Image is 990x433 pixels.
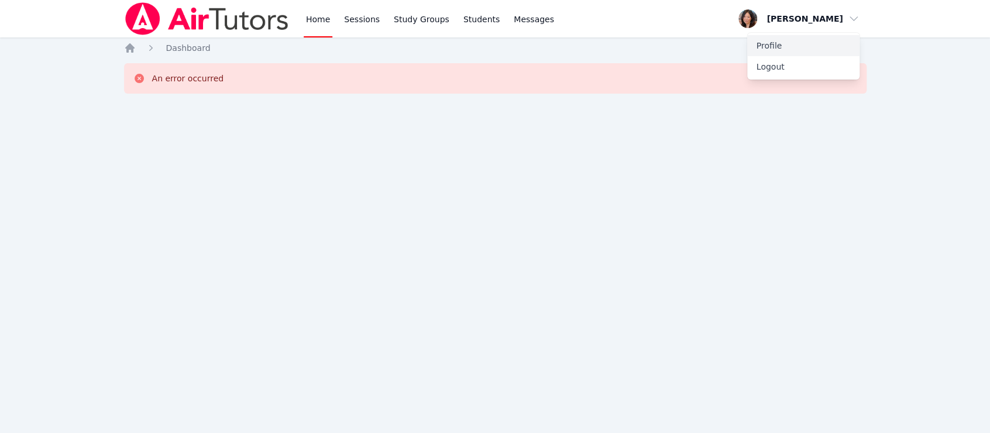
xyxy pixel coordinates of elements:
div: An error occurred [152,73,224,84]
img: Air Tutors [124,2,290,35]
span: Dashboard [166,43,211,53]
span: Messages [514,13,554,25]
nav: Breadcrumb [124,42,867,54]
a: Dashboard [166,42,211,54]
a: Profile [747,35,860,56]
button: Logout [747,56,860,77]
